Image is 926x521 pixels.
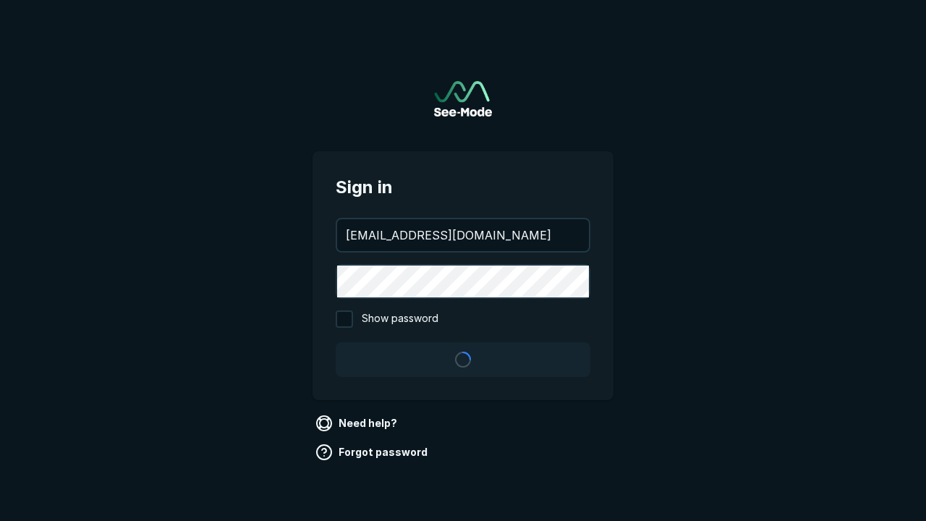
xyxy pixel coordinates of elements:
span: Sign in [336,174,590,200]
a: Need help? [313,412,403,435]
a: Forgot password [313,441,433,464]
input: your@email.com [337,219,589,251]
a: Go to sign in [434,81,492,117]
img: See-Mode Logo [434,81,492,117]
span: Show password [362,310,438,328]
